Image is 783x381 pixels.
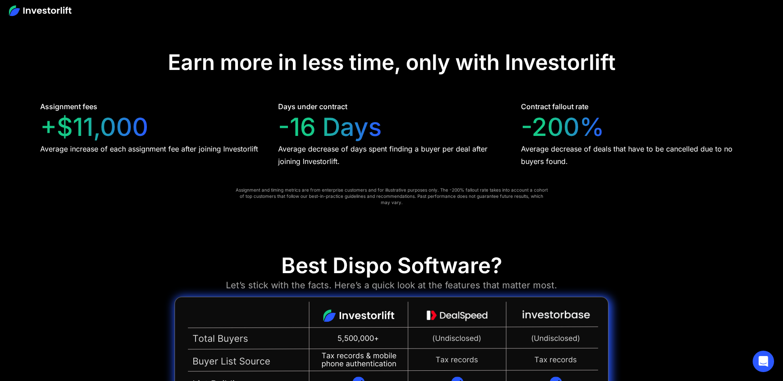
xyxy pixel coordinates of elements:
div: -200% [521,112,604,142]
div: -16 Days [278,112,382,142]
div: Let’s stick with the facts. Here’s a quick look at the features that matter most. [226,278,557,292]
div: +$11,000 [40,112,148,142]
div: Average decrease of deals that have to be cancelled due to no buyers found. [521,143,747,168]
div: Best Dispo Software? [281,253,502,279]
div: Contract fallout rate [521,101,588,112]
div: Average increase of each assignment fee after joining Investorlift [40,143,258,155]
div: Average decrease of days spent finding a buyer per deal after joining Investorlift. [278,143,504,168]
div: Earn more in less time, only with Investorlift [168,49,616,75]
div: Assignment and timing metrics are from enterprise customers and for illustrative purposes only. T... [235,187,548,205]
div: Assignment fees [40,101,97,112]
div: Open Intercom Messenger [753,351,774,372]
div: Days under contract [278,101,347,112]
